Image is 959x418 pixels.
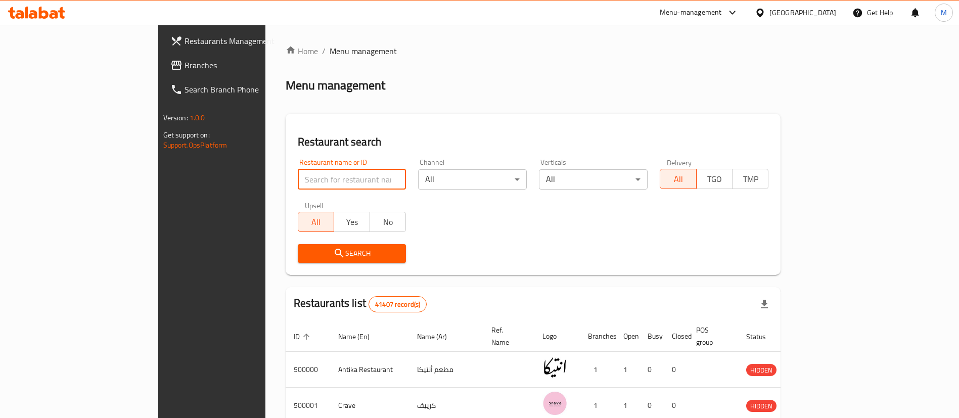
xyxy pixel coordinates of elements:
img: Crave [542,391,568,416]
h2: Restaurants list [294,296,427,312]
td: 1 [580,352,615,388]
span: 41407 record(s) [369,300,426,309]
span: Menu management [330,45,397,57]
div: All [418,169,527,190]
td: 0 [664,352,688,388]
h2: Restaurant search [298,134,769,150]
span: TGO [701,172,728,187]
button: Yes [334,212,370,232]
span: HIDDEN [746,364,777,376]
span: 1.0.0 [190,111,205,124]
td: مطعم أنتيكا [409,352,483,388]
td: 1 [615,352,640,388]
th: Branches [580,321,615,352]
a: Restaurants Management [162,29,318,53]
span: Ref. Name [491,324,522,348]
span: HIDDEN [746,400,777,412]
span: Restaurants Management [185,35,310,47]
th: Logo [534,321,580,352]
span: Search Branch Phone [185,83,310,96]
label: Upsell [305,202,324,209]
button: TMP [732,169,768,189]
span: Name (Ar) [417,331,460,343]
td: Antika Restaurant [330,352,409,388]
span: Yes [338,215,366,229]
span: POS group [696,324,726,348]
button: No [370,212,406,232]
span: No [374,215,402,229]
div: Export file [752,292,777,316]
button: All [298,212,334,232]
span: ID [294,331,313,343]
li: / [322,45,326,57]
span: TMP [737,172,764,187]
span: Version: [163,111,188,124]
button: All [660,169,696,189]
span: All [302,215,330,229]
a: Support.OpsPlatform [163,138,227,152]
img: Antika Restaurant [542,355,568,380]
div: Menu-management [660,7,722,19]
span: Name (En) [338,331,383,343]
span: Branches [185,59,310,71]
nav: breadcrumb [286,45,781,57]
span: All [664,172,692,187]
th: Open [615,321,640,352]
button: Search [298,244,406,263]
span: M [941,7,947,18]
span: Get support on: [163,128,210,142]
input: Search for restaurant name or ID.. [298,169,406,190]
span: Status [746,331,779,343]
a: Search Branch Phone [162,77,318,102]
td: 0 [640,352,664,388]
div: All [539,169,648,190]
h2: Menu management [286,77,385,94]
th: Busy [640,321,664,352]
div: [GEOGRAPHIC_DATA] [769,7,836,18]
span: Search [306,247,398,260]
a: Branches [162,53,318,77]
label: Delivery [667,159,692,166]
th: Closed [664,321,688,352]
div: Total records count [369,296,427,312]
button: TGO [696,169,733,189]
